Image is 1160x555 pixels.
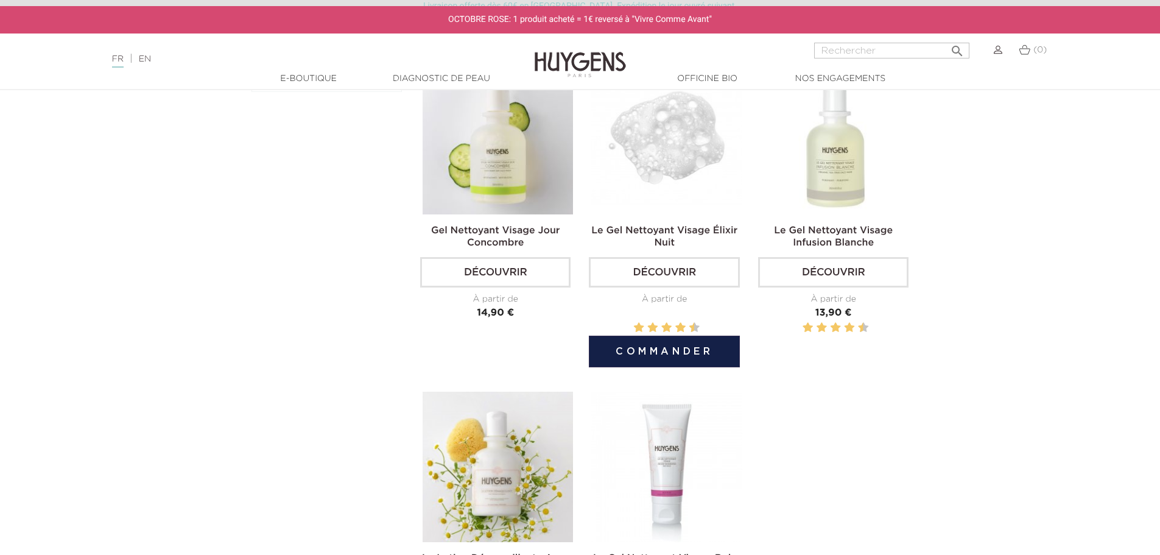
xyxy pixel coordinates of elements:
label: 1 [631,320,633,336]
label: 1 [800,320,802,336]
a: Gel Nettoyant Visage Jour Concombre [431,226,560,248]
div: À partir de [420,293,571,306]
label: 10 [860,320,866,336]
a: Diagnostic de peau [381,72,502,85]
button: Commander [589,336,739,367]
img: Le Gel Nettoyant Visage Bois Rose 75ml [591,392,742,542]
i:  [950,40,965,55]
label: 6 [832,320,838,336]
img: La Lotion Démaquillante Avec Éponge [423,392,573,542]
div: À partir de [758,293,909,306]
label: 5 [828,320,830,336]
a: Découvrir [589,257,739,288]
a: Le Gel Nettoyant Visage Infusion Blanche [774,226,893,248]
img: Huygens [535,32,626,79]
a: Découvrir [420,257,571,288]
label: 5 [659,320,661,336]
label: 4 [819,320,825,336]
img: Gel Nettoyant Visage Jour Concombre [423,64,573,214]
label: 9 [856,320,857,336]
label: 4 [650,320,656,336]
a: FR [112,55,124,68]
label: 8 [678,320,684,336]
a: EN [139,55,151,63]
img: Le Gel Nettoyant Visage Infusion Blanche 250ml [761,64,911,214]
label: 3 [814,320,816,336]
div: | [106,52,474,66]
label: 3 [645,320,647,336]
div: À partir de [589,293,739,306]
span: 13,90 € [815,308,852,318]
a: E-Boutique [248,72,370,85]
label: 10 [691,320,697,336]
label: 2 [636,320,642,336]
button:  [946,39,968,55]
span: 14,90 € [477,308,514,318]
input: Rechercher [814,43,969,58]
a: Le Gel Nettoyant Visage Élixir Nuit [591,226,737,248]
a: Officine Bio [647,72,768,85]
label: 7 [842,320,844,336]
label: 6 [664,320,670,336]
span: (0) [1033,46,1047,54]
label: 7 [673,320,675,336]
label: 9 [687,320,689,336]
label: 8 [846,320,852,336]
a: Découvrir [758,257,909,288]
a: Nos engagements [779,72,901,85]
label: 2 [805,320,811,336]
